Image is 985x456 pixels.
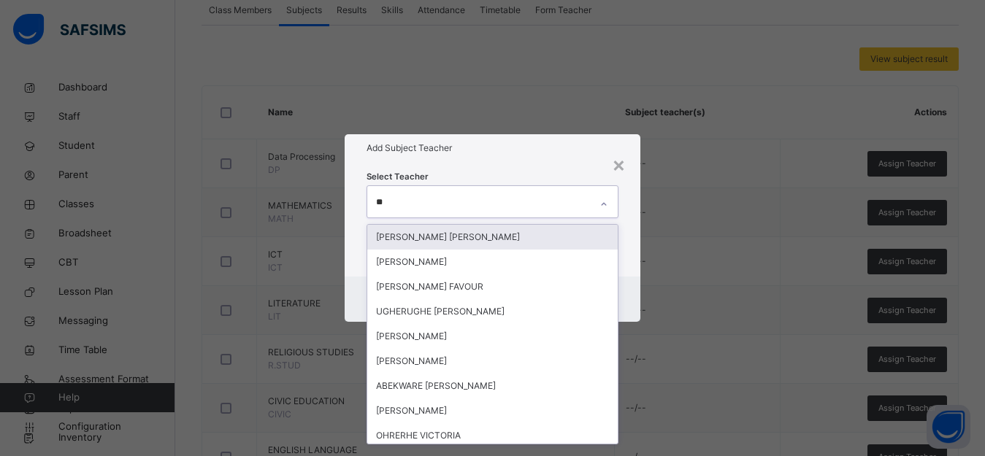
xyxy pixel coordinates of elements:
[367,171,429,183] span: Select Teacher
[367,225,618,250] div: [PERSON_NAME] [PERSON_NAME]
[367,142,618,155] h1: Add Subject Teacher
[367,324,618,349] div: [PERSON_NAME]
[367,349,618,374] div: [PERSON_NAME]
[612,149,626,179] div: ×
[367,299,618,324] div: UGHERUGHE [PERSON_NAME]
[367,398,618,423] div: [PERSON_NAME]
[367,274,618,299] div: [PERSON_NAME] FAVOUR
[367,423,618,448] div: OHRERHE VICTORIA
[367,374,618,398] div: ABEKWARE [PERSON_NAME]
[367,250,618,274] div: [PERSON_NAME]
